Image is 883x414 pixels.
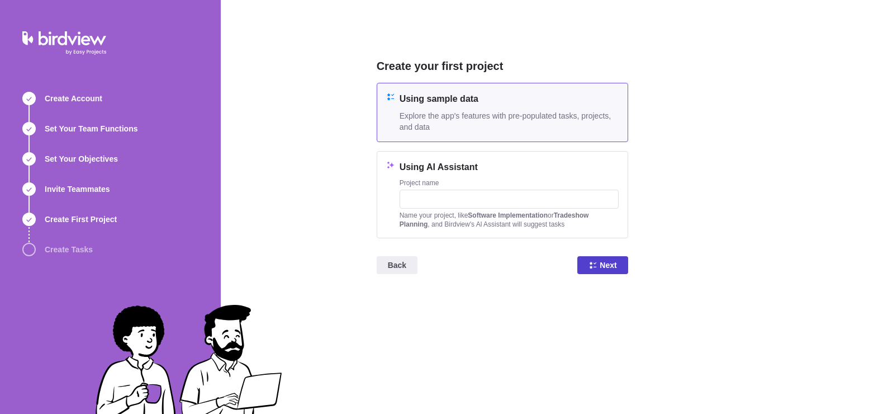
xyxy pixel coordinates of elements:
h4: Using sample data [400,92,619,106]
span: Back [388,258,406,272]
h4: Using AI Assistant [400,161,619,174]
span: Create Tasks [45,244,93,255]
span: Set Your Objectives [45,153,118,164]
span: Invite Teammates [45,184,110,195]
span: Next [600,258,616,272]
span: Back [377,256,417,274]
b: Software Implementation [468,211,548,219]
div: Name your project, like or , and Birdview's Al Assistant will suggest tasks [400,211,619,229]
span: Set Your Team Functions [45,123,137,134]
span: Explore the app's features with pre-populated tasks, projects, and data [400,110,619,133]
h2: Create your first project [377,58,628,74]
div: Project name [400,178,619,190]
span: Create First Project [45,214,117,225]
span: Next [577,256,628,274]
span: Create Account [45,93,102,104]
